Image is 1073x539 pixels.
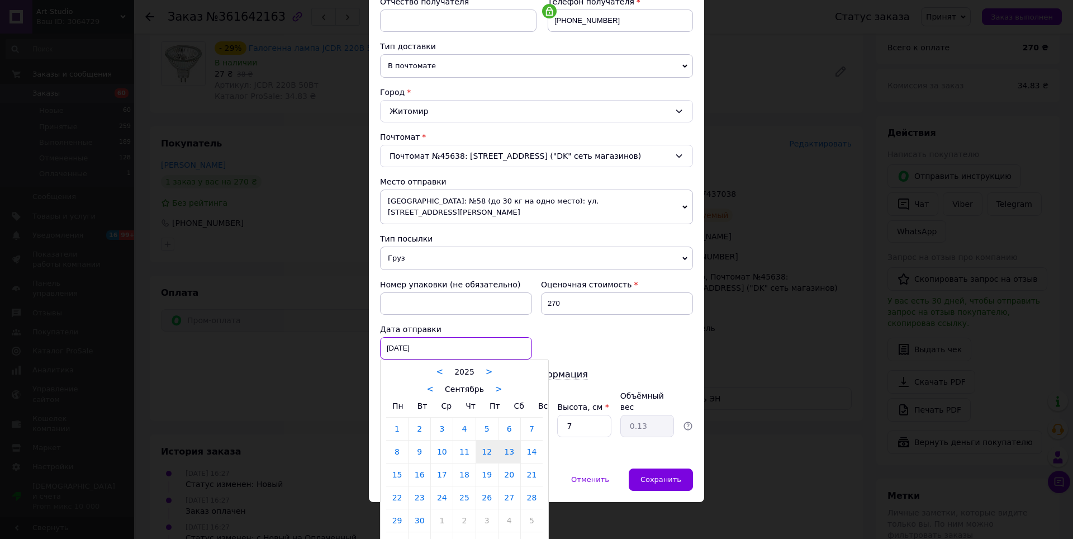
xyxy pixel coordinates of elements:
a: 4 [453,418,475,440]
a: 19 [476,464,498,486]
a: 17 [431,464,453,486]
a: 2 [453,509,475,532]
a: 1 [431,509,453,532]
span: Сб [514,401,524,410]
a: 16 [409,464,430,486]
a: 8 [386,441,408,463]
a: 23 [409,486,430,509]
span: 2025 [454,367,474,376]
a: 29 [386,509,408,532]
a: 14 [521,441,543,463]
a: 15 [386,464,408,486]
a: 28 [521,486,543,509]
a: 22 [386,486,408,509]
a: 12 [476,441,498,463]
a: > [495,384,502,394]
a: > [486,367,493,377]
span: Вс [538,401,548,410]
a: 7 [521,418,543,440]
a: 27 [498,486,520,509]
a: 6 [498,418,520,440]
span: Сохранить [640,475,681,484]
span: Сентябрь [445,385,484,394]
a: < [426,384,434,394]
span: Чт [466,401,476,410]
a: 13 [498,441,520,463]
a: 5 [476,418,498,440]
a: 5 [521,509,543,532]
a: 30 [409,509,430,532]
span: Пт [490,401,500,410]
span: Ср [441,401,452,410]
a: 3 [431,418,453,440]
a: < [436,367,444,377]
a: 10 [431,441,453,463]
span: Отменить [571,475,609,484]
a: 1 [386,418,408,440]
a: 11 [453,441,475,463]
a: 18 [453,464,475,486]
a: 9 [409,441,430,463]
span: Пн [392,401,403,410]
a: 2 [409,418,430,440]
a: 4 [498,509,520,532]
a: 20 [498,464,520,486]
a: 25 [453,486,475,509]
a: 24 [431,486,453,509]
span: Вт [417,401,428,410]
a: 3 [476,509,498,532]
a: 26 [476,486,498,509]
a: 21 [521,464,543,486]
